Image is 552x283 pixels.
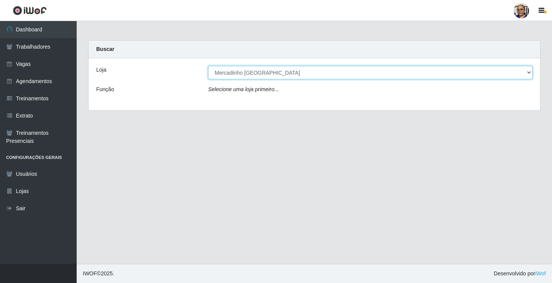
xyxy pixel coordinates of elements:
span: Desenvolvido por [494,270,546,278]
label: Função [96,85,114,93]
img: CoreUI Logo [13,6,47,15]
strong: Buscar [96,46,114,52]
label: Loja [96,66,106,74]
span: © 2025 . [83,270,114,278]
span: IWOF [83,270,97,276]
i: Selecione uma loja primeiro... [208,86,279,92]
a: iWof [535,270,546,276]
